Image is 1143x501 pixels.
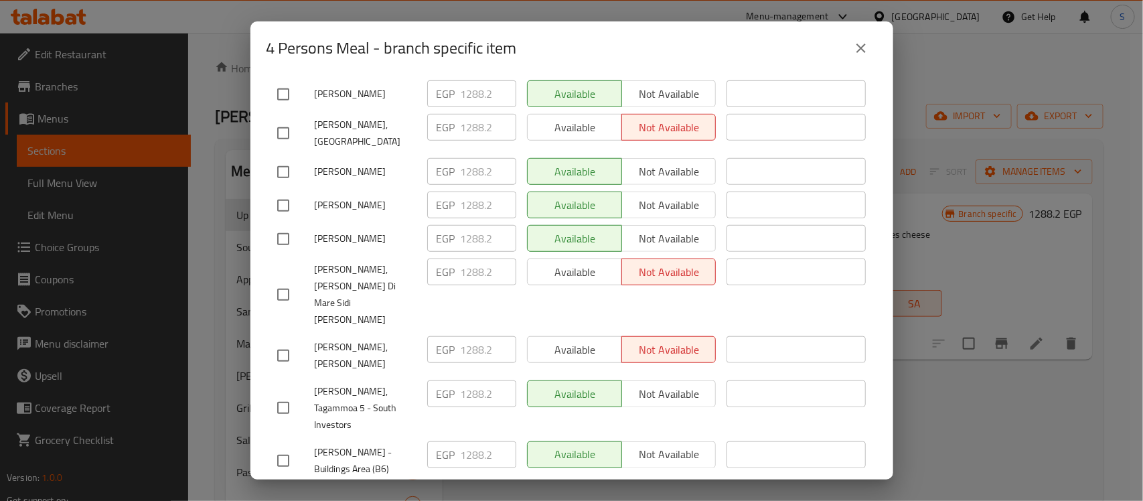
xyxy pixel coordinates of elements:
p: EGP [437,342,455,358]
span: [PERSON_NAME] [315,86,416,102]
span: [PERSON_NAME], [PERSON_NAME] [315,339,416,372]
p: EGP [437,163,455,180]
p: EGP [437,86,455,102]
span: [PERSON_NAME] [315,197,416,214]
input: Please enter price [461,225,516,252]
input: Please enter price [461,192,516,218]
input: Please enter price [461,114,516,141]
span: [PERSON_NAME] - Buildings Area (B6) [315,444,416,478]
p: EGP [437,447,455,463]
span: [PERSON_NAME], [GEOGRAPHIC_DATA] [315,117,416,150]
p: EGP [437,264,455,280]
input: Please enter price [461,336,516,363]
span: [PERSON_NAME], [PERSON_NAME] Di Mare Sidi [PERSON_NAME] [315,261,416,328]
p: EGP [437,230,455,246]
span: [PERSON_NAME] [315,230,416,247]
input: Please enter price [461,158,516,185]
input: Please enter price [461,380,516,407]
input: Please enter price [461,441,516,468]
h2: 4 Persons Meal - branch specific item [266,38,517,59]
p: EGP [437,386,455,402]
p: EGP [437,197,455,213]
input: Please enter price [461,259,516,285]
p: EGP [437,119,455,135]
span: [PERSON_NAME] [315,163,416,180]
button: close [845,32,877,64]
span: [PERSON_NAME], Tagammoa 5 - South Investors [315,383,416,433]
input: Please enter price [461,80,516,107]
